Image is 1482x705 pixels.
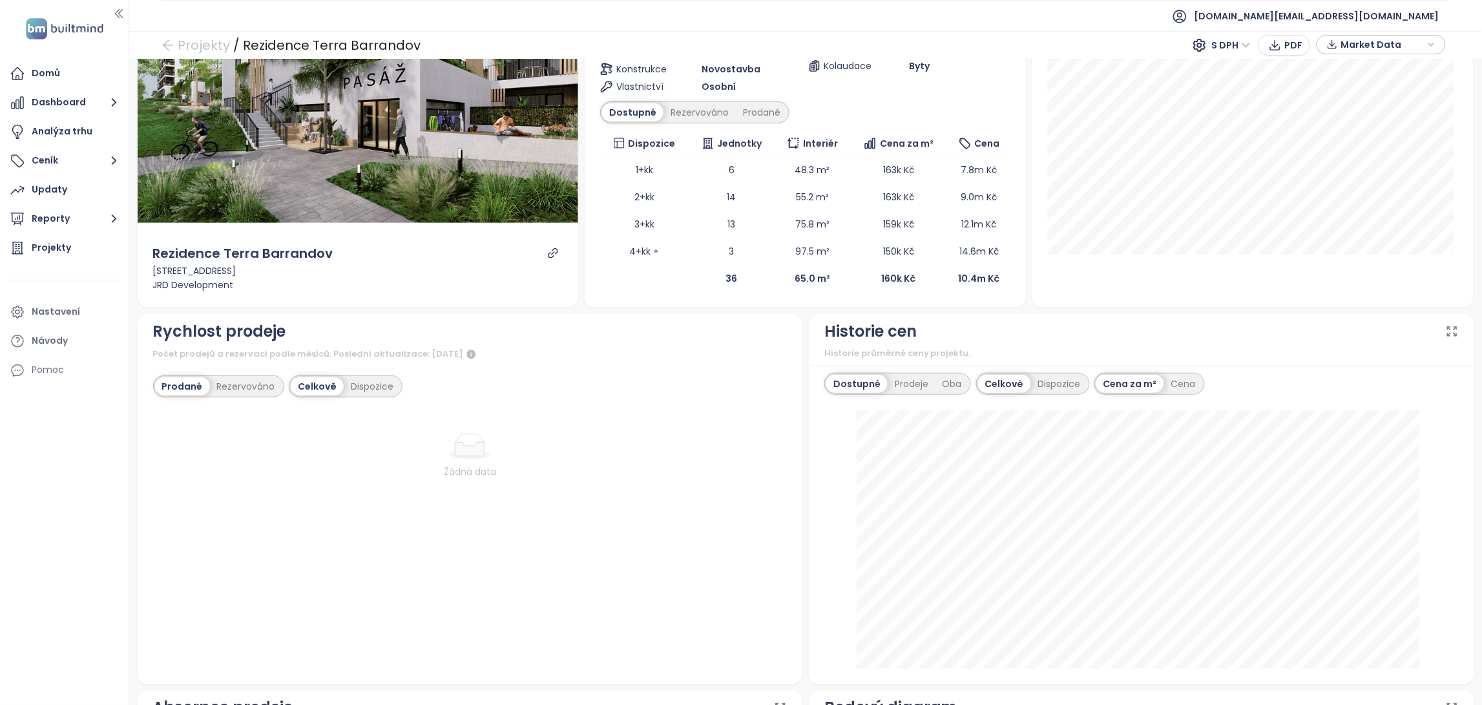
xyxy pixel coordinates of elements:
[824,59,875,73] span: Kolaudace
[736,103,788,121] div: Prodané
[6,328,122,354] a: Návody
[32,333,68,349] div: Návody
[6,206,122,232] button: Reporty
[6,61,122,87] a: Domů
[600,238,688,265] td: 4+kk +
[775,211,850,238] td: 75.8 m²
[6,177,122,203] a: Updaty
[6,148,122,174] button: Ceník
[775,184,850,211] td: 55.2 m²
[978,375,1031,393] div: Celkově
[959,272,1000,285] b: 10.4m Kč
[880,136,934,151] span: Cena za m²
[689,211,775,238] td: 13
[959,245,999,258] span: 14.6m Kč
[32,182,67,198] div: Updaty
[702,62,760,76] span: Novostavba
[824,347,1459,360] div: Historie průměrné ceny projektu.
[1341,35,1425,54] span: Market Data
[32,304,80,320] div: Nastavení
[6,90,122,116] button: Dashboard
[291,377,344,395] div: Celkově
[32,123,92,140] div: Analýza trhu
[961,191,997,204] span: 9.0m Kč
[547,247,559,259] a: link
[1258,35,1310,56] button: PDF
[32,65,60,81] div: Domů
[243,34,421,57] div: Rezidence Terra Barrandov
[689,156,775,184] td: 6
[153,264,563,278] div: [STREET_ADDRESS]
[882,272,916,285] b: 160k Kč
[616,62,667,76] span: Konstrukce
[155,377,210,395] div: Prodané
[935,375,969,393] div: Oba
[600,211,688,238] td: 3+kk
[775,238,850,265] td: 97.5 m²
[600,184,688,211] td: 2+kk
[883,163,914,176] span: 163k Kč
[775,156,850,184] td: 48.3 m²
[6,357,122,383] div: Pomoc
[6,235,122,261] a: Projekty
[702,79,736,94] span: Osobní
[1212,36,1251,55] span: S DPH
[153,319,286,344] div: Rychlost prodeje
[191,465,750,479] div: Žádná data
[153,278,563,292] div: JRD Development
[616,79,667,94] span: Vlastnictví
[689,184,775,211] td: 14
[162,39,174,52] span: arrow-left
[1285,38,1303,52] span: PDF
[718,136,762,151] span: Jednotky
[1164,375,1203,393] div: Cena
[663,103,736,121] div: Rezervováno
[1324,35,1439,54] div: button
[961,163,997,176] span: 7.8m Kč
[628,136,675,151] span: Dispozice
[602,103,663,121] div: Dostupné
[883,218,914,231] span: 159k Kč
[689,238,775,265] td: 3
[824,319,917,344] div: Historie cen
[600,156,688,184] td: 1+kk
[6,119,122,145] a: Analýza trhu
[1031,375,1088,393] div: Dispozice
[32,362,64,378] div: Pomoc
[883,245,914,258] span: 150k Kč
[6,299,122,325] a: Nastavení
[726,272,738,285] b: 36
[344,377,401,395] div: Dispozice
[162,34,230,57] a: arrow-left Projekty
[1195,1,1439,32] span: [DOMAIN_NAME][EMAIL_ADDRESS][DOMAIN_NAME]
[153,347,788,363] div: Počet prodejů a rezervací podle měsíců. Poslední aktualizace: [DATE]
[153,244,333,264] div: Rezidence Terra Barrandov
[883,191,914,204] span: 163k Kč
[962,218,997,231] span: 12.1m Kč
[803,136,838,151] span: Interiér
[210,377,282,395] div: Rezervováno
[233,34,240,57] div: /
[22,16,107,42] img: logo
[910,59,930,73] span: Byty
[975,136,1000,151] span: Cena
[795,272,830,285] b: 65.0 m²
[1096,375,1164,393] div: Cena za m²
[826,375,888,393] div: Dostupné
[888,375,935,393] div: Prodeje
[32,240,71,256] div: Projekty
